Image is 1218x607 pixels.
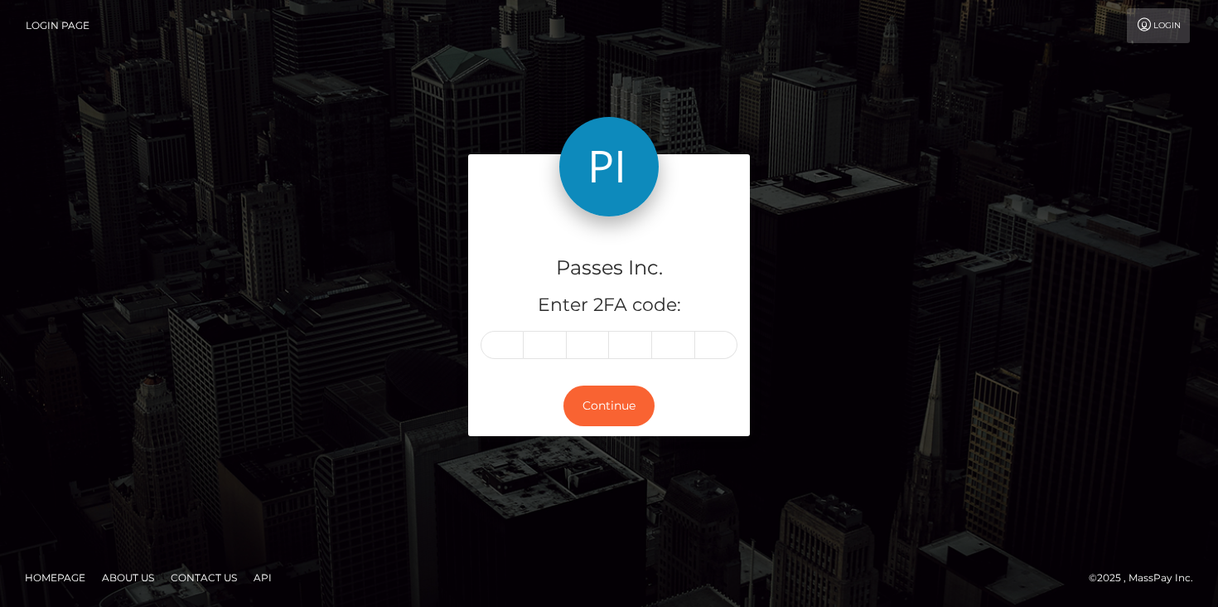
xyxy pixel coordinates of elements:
a: About Us [95,565,161,590]
button: Continue [563,386,655,426]
a: Login Page [26,8,89,43]
div: © 2025 , MassPay Inc. [1089,569,1206,587]
h4: Passes Inc. [481,254,737,283]
a: Login [1127,8,1190,43]
a: Contact Us [164,565,244,590]
h5: Enter 2FA code: [481,293,737,318]
img: Passes Inc. [559,117,659,216]
a: Homepage [18,565,92,590]
a: API [247,565,278,590]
